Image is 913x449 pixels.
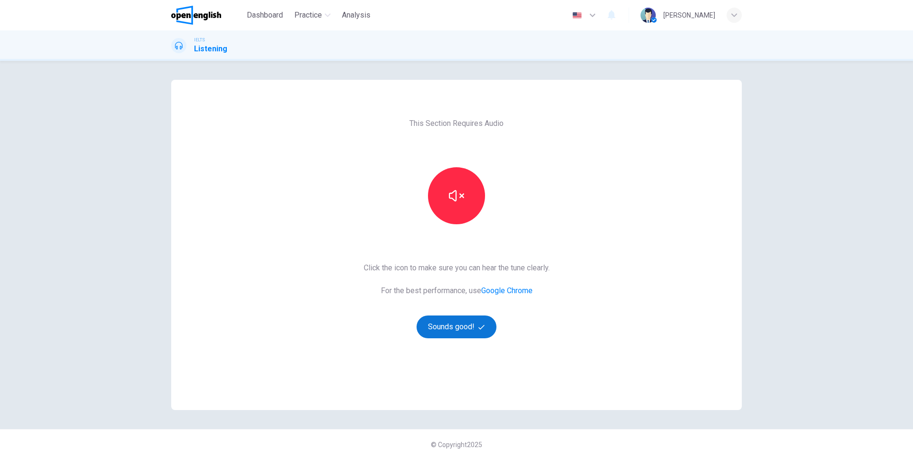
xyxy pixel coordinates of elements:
img: OpenEnglish logo [171,6,221,25]
a: Google Chrome [481,286,533,295]
img: Profile picture [641,8,656,23]
div: [PERSON_NAME] [663,10,715,21]
button: Dashboard [243,7,287,24]
button: Practice [291,7,334,24]
h1: Listening [194,43,227,55]
span: Analysis [342,10,370,21]
span: Dashboard [247,10,283,21]
button: Analysis [338,7,374,24]
img: en [571,12,583,19]
span: IELTS [194,37,205,43]
span: Practice [294,10,322,21]
a: OpenEnglish logo [171,6,243,25]
span: © Copyright 2025 [431,441,482,449]
span: Click the icon to make sure you can hear the tune clearly. [364,262,550,274]
span: This Section Requires Audio [409,118,504,129]
button: Sounds good! [417,315,496,338]
span: For the best performance, use [364,285,550,296]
